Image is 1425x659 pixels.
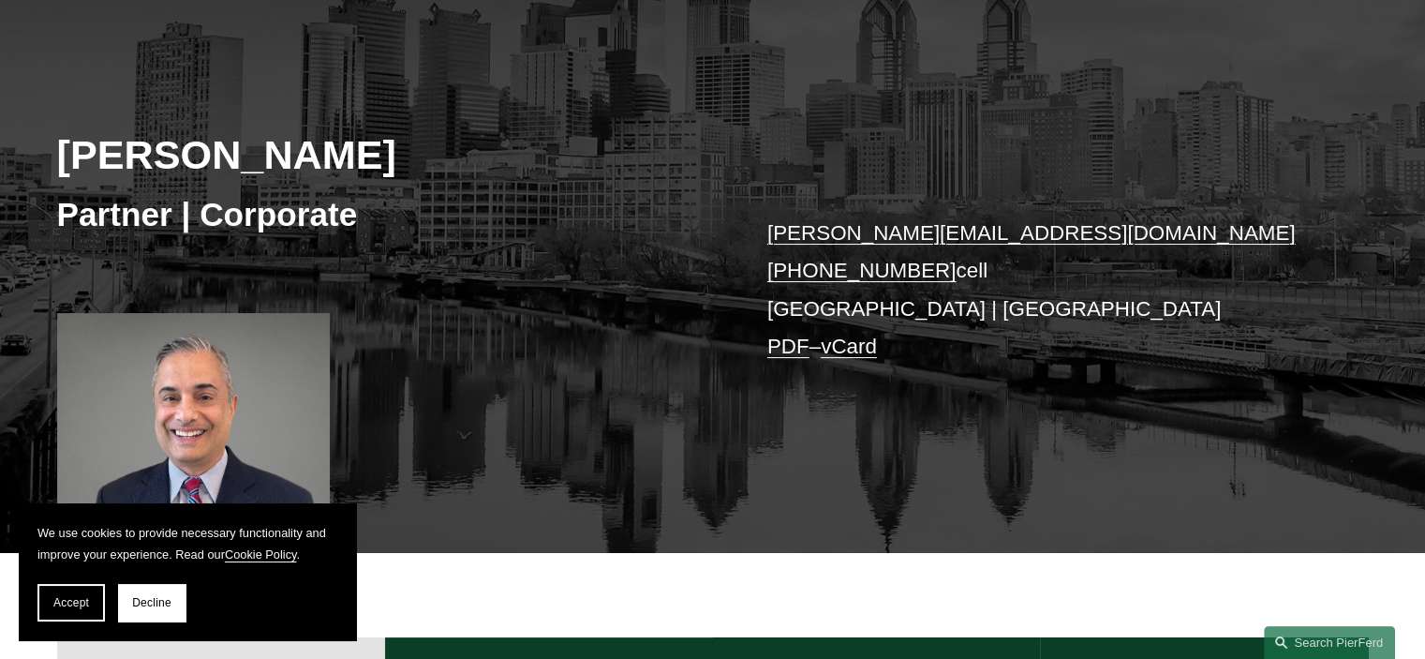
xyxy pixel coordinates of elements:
a: Cookie Policy [225,547,297,562]
a: [PERSON_NAME][EMAIL_ADDRESS][DOMAIN_NAME] [767,221,1296,245]
h3: Partner | Corporate [57,194,713,235]
a: Search this site [1264,626,1395,659]
span: Decline [132,596,171,609]
button: Decline [118,584,186,622]
p: cell [GEOGRAPHIC_DATA] | [GEOGRAPHIC_DATA] – [767,215,1314,366]
a: PDF [767,335,809,358]
p: We use cookies to provide necessary functionality and improve your experience. Read our . [37,522,337,565]
button: Accept [37,584,105,622]
a: vCard [821,335,877,358]
span: Accept [53,596,89,609]
a: [PHONE_NUMBER] [767,259,957,282]
h2: [PERSON_NAME] [57,130,713,179]
section: Cookie banner [19,503,356,640]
